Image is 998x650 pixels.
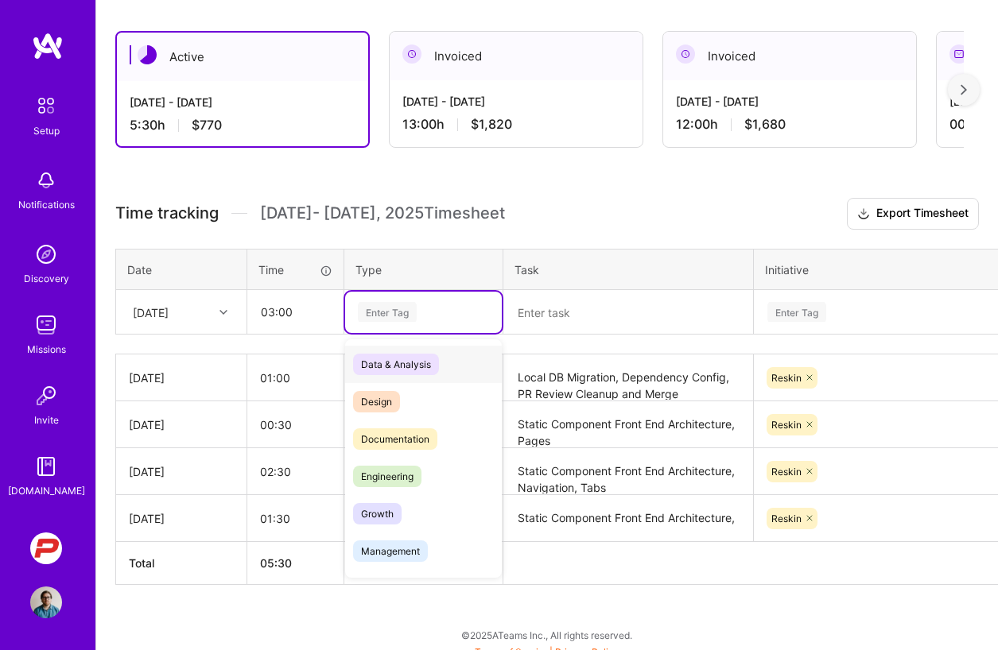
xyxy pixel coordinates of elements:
[402,44,421,64] img: Invoiced
[505,497,751,540] textarea: Static Component Front End Architecture,
[18,196,75,213] div: Notifications
[26,532,66,564] a: PCarMarket: Car Marketplace Web App Redesign
[138,45,157,64] img: Active
[129,369,234,386] div: [DATE]
[24,270,69,287] div: Discovery
[402,93,630,110] div: [DATE] - [DATE]
[192,117,222,133] span: $770
[29,89,63,122] img: setup
[34,412,59,428] div: Invite
[247,542,344,585] th: 05:30
[744,116,786,133] span: $1,680
[8,482,85,499] div: [DOMAIN_NAME]
[353,354,439,375] span: Data & Analysis
[117,33,368,81] div: Active
[26,586,66,618] a: User Avatar
[30,586,62,618] img: User Avatar
[961,84,967,95] img: right
[358,300,417,324] div: Enter Tag
[115,203,219,223] span: Time tracking
[247,451,344,493] input: HH:MM
[353,428,437,450] span: Documentation
[505,356,751,400] textarea: Local DB Migration, Dependency Config, PR Review Cleanup and Merge Sequencing
[402,116,630,133] div: 13:00 h
[663,32,916,80] div: Invoiced
[857,206,870,222] i: icon Download
[30,532,62,564] img: PCarMarket: Car Marketplace Web App Redesign
[32,32,64,60] img: logo
[505,450,751,493] textarea: Static Component Front End Architecture, Navigation, Tabs
[353,503,402,524] span: Growth
[130,117,355,133] div: 5:30 h
[247,497,344,540] input: HH:MM
[771,372,802,384] span: Reskin
[353,466,421,487] span: Engineering
[676,93,903,110] div: [DATE] - [DATE]
[247,404,344,446] input: HH:MM
[676,44,695,64] img: Invoiced
[30,451,62,482] img: guide book
[130,94,355,110] div: [DATE] - [DATE]
[133,304,169,320] div: [DATE]
[390,32,643,80] div: Invoiced
[344,249,503,290] th: Type
[30,238,62,270] img: discovery
[30,380,62,412] img: Invite
[33,122,60,139] div: Setup
[248,291,343,333] input: HH:MM
[771,419,802,431] span: Reskin
[471,116,512,133] span: $1,820
[676,116,903,133] div: 12:00 h
[847,198,979,230] button: Export Timesheet
[247,357,344,399] input: HH:MM
[949,44,969,64] img: Submitted
[129,416,234,433] div: [DATE]
[771,513,802,524] span: Reskin
[219,308,227,316] i: icon Chevron
[505,403,751,447] textarea: Static Component Front End Architecture, Pages
[116,542,247,585] th: Total
[260,203,505,223] span: [DATE] - [DATE] , 2025 Timesheet
[129,510,234,527] div: [DATE]
[27,341,66,358] div: Missions
[353,540,428,562] span: Management
[129,463,234,480] div: [DATE]
[30,309,62,341] img: teamwork
[116,249,247,290] th: Date
[503,249,754,290] th: Task
[30,164,62,196] img: bell
[258,261,332,278] div: Time
[353,391,400,412] span: Design
[771,466,802,478] span: Reskin
[767,300,826,324] div: Enter Tag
